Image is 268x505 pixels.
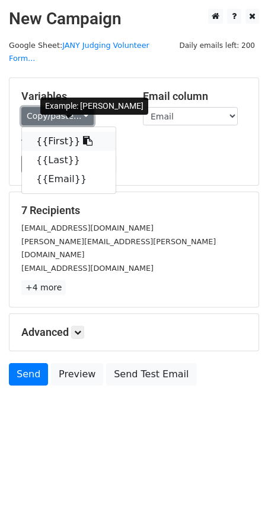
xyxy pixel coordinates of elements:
[9,41,149,63] a: JANY Judging Volunteer Form...
[21,280,66,295] a: +4 more
[40,98,148,115] div: Example: [PERSON_NAME]
[21,326,247,339] h5: Advanced
[175,39,259,52] span: Daily emails left: 200
[22,132,116,151] a: {{First}}
[9,9,259,29] h2: New Campaign
[21,264,154,273] small: [EMAIL_ADDRESS][DOMAIN_NAME]
[21,224,154,232] small: [EMAIL_ADDRESS][DOMAIN_NAME]
[143,90,247,103] h5: Email column
[21,107,94,125] a: Copy/paste...
[209,448,268,505] iframe: Chat Widget
[9,363,48,386] a: Send
[22,151,116,170] a: {{Last}}
[22,170,116,189] a: {{Email}}
[175,41,259,50] a: Daily emails left: 200
[51,363,103,386] a: Preview
[9,41,149,63] small: Google Sheet:
[21,90,125,103] h5: Variables
[21,237,216,260] small: [PERSON_NAME][EMAIL_ADDRESS][PERSON_NAME][DOMAIN_NAME]
[21,204,247,217] h5: 7 Recipients
[106,363,196,386] a: Send Test Email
